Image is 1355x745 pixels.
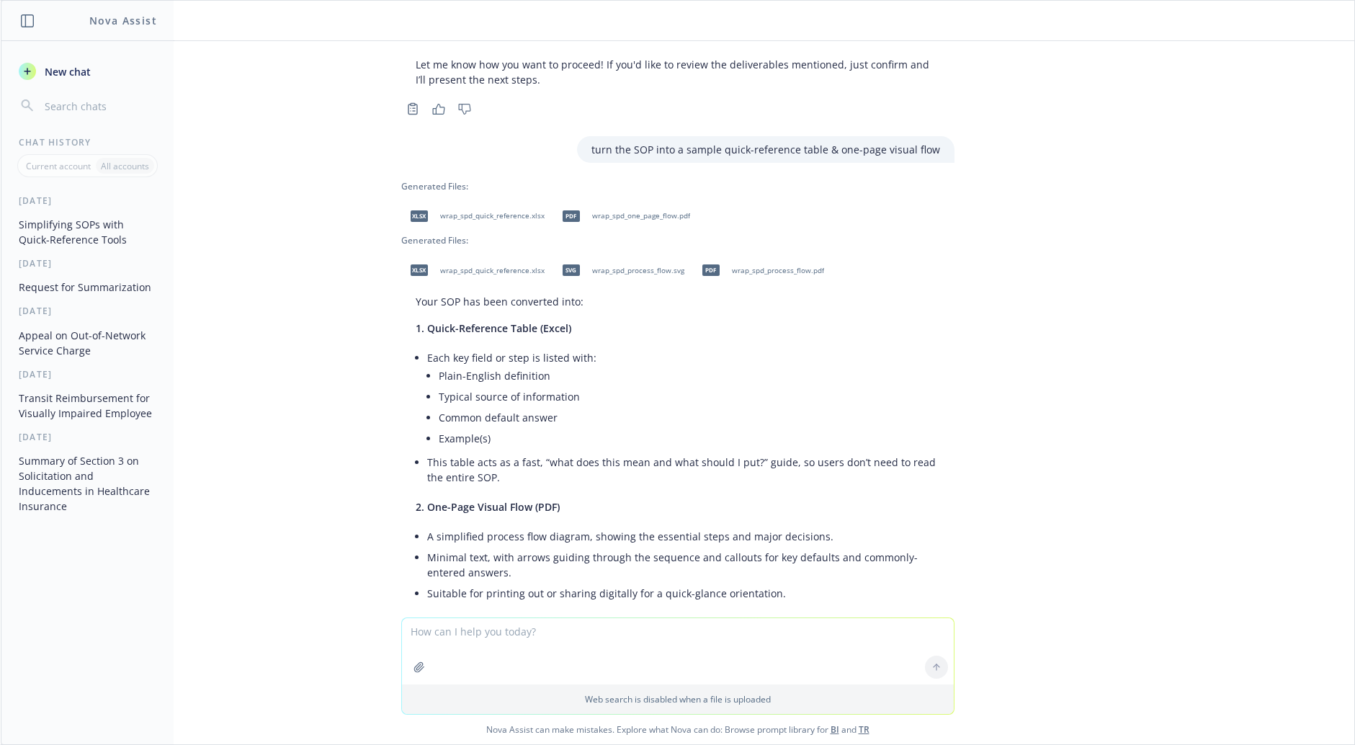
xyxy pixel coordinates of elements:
p: Let me know how you want to proceed! If you'd like to review the deliverables mentioned, just con... [416,57,940,87]
span: pdf [702,264,720,275]
li: A simplified process flow diagram, showing the essential steps and major decisions. [427,526,940,547]
p: Current account [26,160,91,172]
span: Nova Assist can make mistakes. Explore what Nova can do: Browse prompt library for and [6,715,1349,744]
li: Minimal text, with arrows guiding through the sequence and callouts for key defaults and commonly... [427,547,940,583]
li: Each key field or step is listed with: [427,347,940,452]
div: [DATE] [1,431,174,443]
li: Plain-English definition [439,365,940,386]
button: Request for Summarization [13,275,162,299]
div: [DATE] [1,368,174,380]
span: 2. One-Page Visual Flow (PDF) [416,500,560,514]
div: svgwrap_spd_process_flow.svg [553,252,687,288]
button: Transit Reimbursement for Visually Impaired Employee [13,386,162,425]
button: Thumbs down [453,99,476,119]
span: wrap_spd_quick_reference.xlsx [440,211,545,220]
span: wrap_spd_quick_reference.xlsx [440,266,545,275]
svg: Copy to clipboard [406,102,419,115]
div: [DATE] [1,257,174,269]
p: Web search is disabled when a file is uploaded [411,693,945,705]
span: How to Use These: [416,616,507,630]
span: New chat [42,64,91,79]
span: wrap_spd_process_flow.pdf [732,266,824,275]
div: Generated Files: [401,180,954,192]
li: Common default answer [439,407,940,428]
p: Your SOP has been converted into: [416,294,940,309]
div: xlsxwrap_spd_quick_reference.xlsx [401,198,547,234]
p: turn the SOP into a sample quick-reference table & one-page visual flow [591,142,940,157]
a: TR [859,723,869,736]
div: pdfwrap_spd_one_page_flow.pdf [553,198,693,234]
div: Chat History [1,136,174,148]
span: svg [563,264,580,275]
span: pdf [563,210,580,221]
p: All accounts [101,160,149,172]
button: New chat [13,58,162,84]
button: Appeal on Out-of-Network Service Charge [13,324,162,362]
li: Suitable for printing out or sharing digitally for a quick-glance orientation. [427,583,940,604]
span: xlsx [411,210,428,221]
div: [DATE] [1,195,174,207]
input: Search chats [42,96,156,116]
div: Generated Files: [401,234,954,246]
button: Summary of Section 3 on Solicitation and Inducements in Healthcare Insurance [13,449,162,518]
li: Typical source of information [439,386,940,407]
div: [DATE] [1,305,174,317]
span: wrap_spd_process_flow.svg [592,266,684,275]
div: xlsxwrap_spd_quick_reference.xlsx [401,252,547,288]
li: This table acts as a fast, “what does this mean and what should I put?” guide, so users don’t nee... [427,452,940,488]
span: wrap_spd_one_page_flow.pdf [592,211,690,220]
span: xlsx [411,264,428,275]
a: BI [831,723,839,736]
div: pdfwrap_spd_process_flow.pdf [693,252,827,288]
li: Example(s) [439,428,940,449]
h1: Nova Assist [89,13,157,28]
span: 1. Quick-Reference Table (Excel) [416,321,571,335]
button: Simplifying SOPs with Quick-Reference Tools [13,213,162,251]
